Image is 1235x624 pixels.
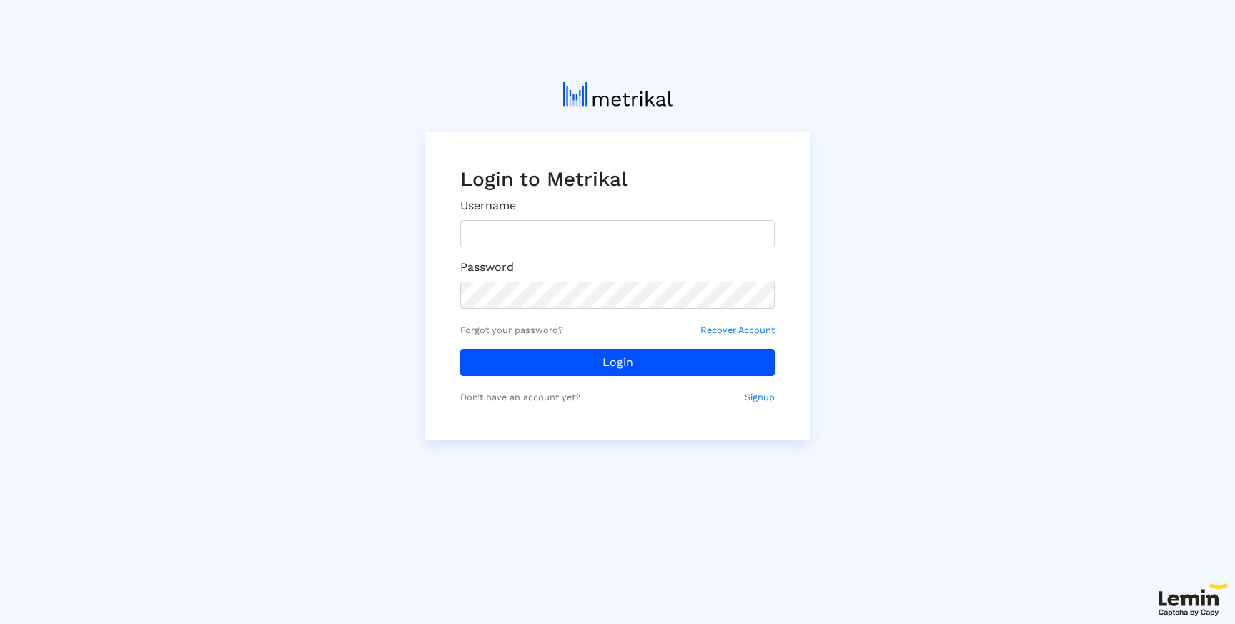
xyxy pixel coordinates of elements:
button: Login [460,349,775,376]
label: Username [460,197,516,214]
img: metrical-logo-light.png [563,82,673,107]
small: Recover Account [700,323,775,337]
small: Forgot your password? [460,323,563,337]
label: Password [460,259,514,276]
h3: Login to Metrikal [460,167,775,192]
small: Don’t have an account yet? [460,390,580,404]
img: 63f920f45959a057750d25c1_lem1.svg [1159,583,1228,617]
small: Signup [745,390,775,404]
